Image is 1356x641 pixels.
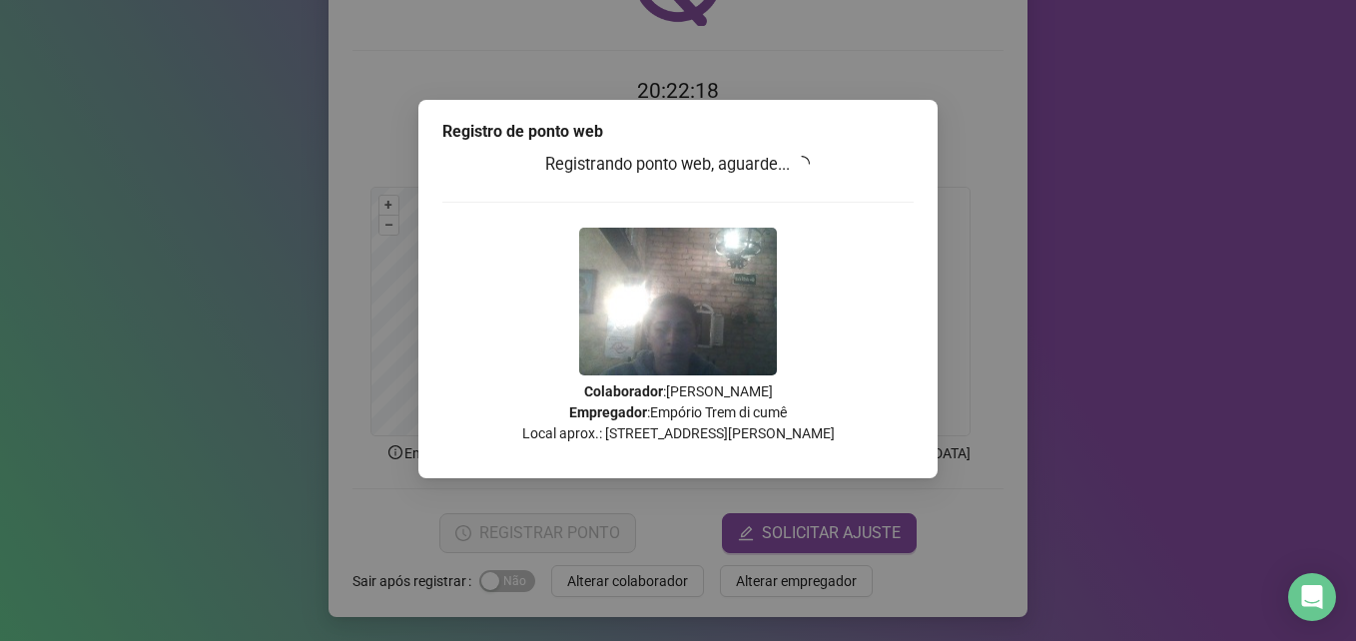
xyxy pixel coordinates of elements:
[1288,573,1336,621] div: Open Intercom Messenger
[584,383,663,399] strong: Colaborador
[442,381,914,444] p: : [PERSON_NAME] : Empório Trem di cumê Local aprox.: [STREET_ADDRESS][PERSON_NAME]
[442,120,914,144] div: Registro de ponto web
[442,152,914,178] h3: Registrando ponto web, aguarde...
[794,156,810,172] span: loading
[579,228,777,375] img: 2Q==
[569,404,647,420] strong: Empregador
